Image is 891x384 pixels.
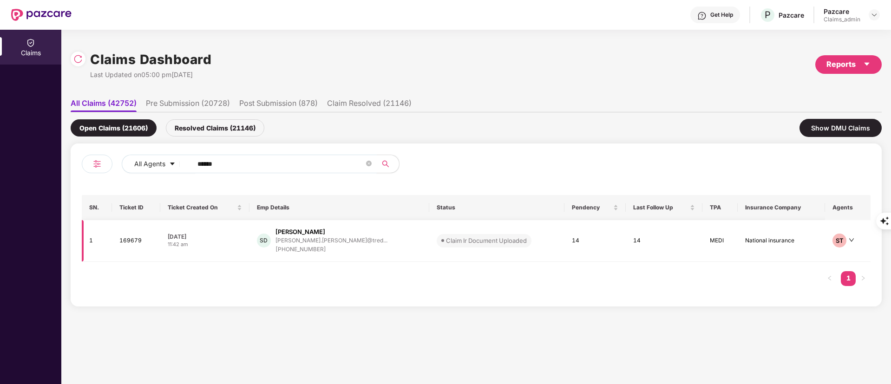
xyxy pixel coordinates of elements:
[825,195,871,220] th: Agents
[366,161,372,166] span: close-circle
[572,204,611,211] span: Pendency
[564,195,626,220] th: Pendency
[824,7,860,16] div: Pazcare
[366,160,372,169] span: close-circle
[26,38,35,47] img: svg+xml;base64,PHN2ZyBpZD0iQ2xhaW0iIHhtbG5zPSJodHRwOi8vd3d3LnczLm9yZy8yMDAwL3N2ZyIgd2lkdGg9IjIwIi...
[710,11,733,19] div: Get Help
[697,11,707,20] img: svg+xml;base64,PHN2ZyBpZD0iSGVscC0zMngzMiIgeG1sbnM9Imh0dHA6Ly93d3cudzMub3JnLzIwMDAvc3ZnIiB3aWR0aD...
[160,195,249,220] th: Ticket Created On
[11,9,72,21] img: New Pazcare Logo
[168,204,235,211] span: Ticket Created On
[626,195,702,220] th: Last Follow Up
[871,11,878,19] img: svg+xml;base64,PHN2ZyBpZD0iRHJvcGRvd24tMzJ4MzIiIHhtbG5zPSJodHRwOi8vd3d3LnczLm9yZy8yMDAwL3N2ZyIgd2...
[824,16,860,23] div: Claims_admin
[633,204,688,211] span: Last Follow Up
[765,9,771,20] span: P
[779,11,804,20] div: Pazcare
